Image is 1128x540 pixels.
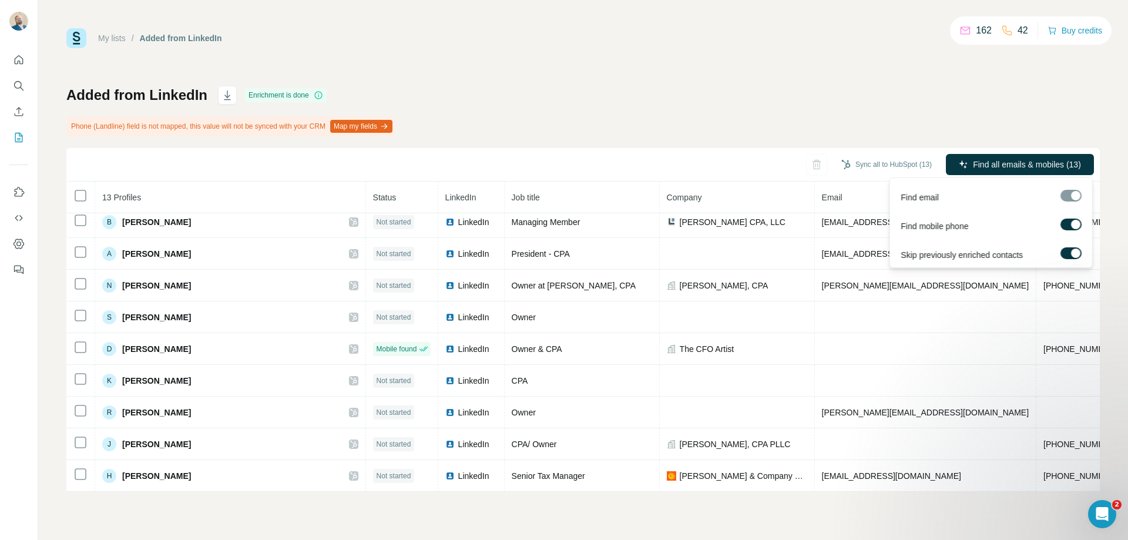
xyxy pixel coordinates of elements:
[102,342,116,356] div: D
[122,311,191,323] span: [PERSON_NAME]
[1112,500,1122,509] span: 2
[1043,471,1117,481] span: [PHONE_NUMBER]
[822,281,1029,290] span: [PERSON_NAME][EMAIL_ADDRESS][DOMAIN_NAME]
[680,438,791,450] span: [PERSON_NAME], CPA PLLC
[822,193,842,202] span: Email
[377,344,417,354] span: Mobile found
[122,343,191,355] span: [PERSON_NAME]
[901,220,968,232] span: Find mobile phone
[9,259,28,280] button: Feedback
[1088,500,1116,528] iframe: Intercom live chat
[946,154,1094,175] button: Find all emails & mobiles (13)
[445,313,455,322] img: LinkedIn logo
[377,439,411,450] span: Not started
[458,438,489,450] span: LinkedIn
[98,33,126,43] a: My lists
[512,408,536,417] span: Owner
[9,127,28,148] button: My lists
[377,217,411,227] span: Not started
[458,470,489,482] span: LinkedIn
[102,437,116,451] div: J
[458,216,489,228] span: LinkedIn
[102,279,116,293] div: N
[9,101,28,122] button: Enrich CSV
[822,471,961,481] span: [EMAIL_ADDRESS][DOMAIN_NAME]
[122,375,191,387] span: [PERSON_NAME]
[445,281,455,290] img: LinkedIn logo
[1043,344,1117,354] span: [PHONE_NUMBER]
[512,281,636,290] span: Owner at [PERSON_NAME], CPA
[512,440,557,449] span: CPA/ Owner
[122,470,191,482] span: [PERSON_NAME]
[102,469,116,483] div: H
[9,233,28,254] button: Dashboard
[822,217,961,227] span: [EMAIL_ADDRESS][DOMAIN_NAME]
[458,375,489,387] span: LinkedIn
[66,116,395,136] div: Phone (Landline) field is not mapped, this value will not be synced with your CRM
[667,217,676,227] img: company-logo
[445,193,476,202] span: LinkedIn
[377,249,411,259] span: Not started
[445,408,455,417] img: LinkedIn logo
[458,248,489,260] span: LinkedIn
[1018,24,1028,38] p: 42
[976,24,992,38] p: 162
[458,311,489,323] span: LinkedIn
[901,249,1023,261] span: Skip previously enriched contacts
[667,193,702,202] span: Company
[445,471,455,481] img: LinkedIn logo
[122,280,191,291] span: [PERSON_NAME]
[680,216,785,228] span: [PERSON_NAME] CPA, LLC
[140,32,222,44] div: Added from LinkedIn
[512,313,536,322] span: Owner
[833,156,940,173] button: Sync all to HubSpot (13)
[102,374,116,388] div: K
[9,182,28,203] button: Use Surfe on LinkedIn
[122,248,191,260] span: [PERSON_NAME]
[9,207,28,229] button: Use Surfe API
[458,407,489,418] span: LinkedIn
[102,405,116,420] div: R
[102,193,141,202] span: 13 Profiles
[377,407,411,418] span: Not started
[1043,440,1117,449] span: [PHONE_NUMBER]
[377,312,411,323] span: Not started
[122,216,191,228] span: [PERSON_NAME]
[445,217,455,227] img: LinkedIn logo
[445,249,455,259] img: LinkedIn logo
[822,249,961,259] span: [EMAIL_ADDRESS][DOMAIN_NAME]
[66,86,207,105] h1: Added from LinkedIn
[330,120,392,133] button: Map my fields
[377,375,411,386] span: Not started
[822,408,1029,417] span: [PERSON_NAME][EMAIL_ADDRESS][DOMAIN_NAME]
[377,280,411,291] span: Not started
[458,343,489,355] span: LinkedIn
[512,376,528,385] span: CPA
[512,344,562,354] span: Owner & CPA
[245,88,327,102] div: Enrichment is done
[122,438,191,450] span: [PERSON_NAME]
[680,343,734,355] span: The CFO Artist
[9,12,28,31] img: Avatar
[512,193,540,202] span: Job title
[458,280,489,291] span: LinkedIn
[1043,281,1117,290] span: [PHONE_NUMBER]
[445,376,455,385] img: LinkedIn logo
[445,440,455,449] img: LinkedIn logo
[680,470,807,482] span: [PERSON_NAME] & Company LLP
[102,215,116,229] div: B
[667,471,676,481] img: company-logo
[901,192,939,203] span: Find email
[132,32,134,44] li: /
[373,193,397,202] span: Status
[9,49,28,71] button: Quick start
[680,280,768,291] span: [PERSON_NAME], CPA
[9,75,28,96] button: Search
[512,471,585,481] span: Senior Tax Manager
[512,217,580,227] span: Managing Member
[512,249,570,259] span: President - CPA
[66,28,86,48] img: Surfe Logo
[102,247,116,261] div: A
[122,407,191,418] span: [PERSON_NAME]
[445,344,455,354] img: LinkedIn logo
